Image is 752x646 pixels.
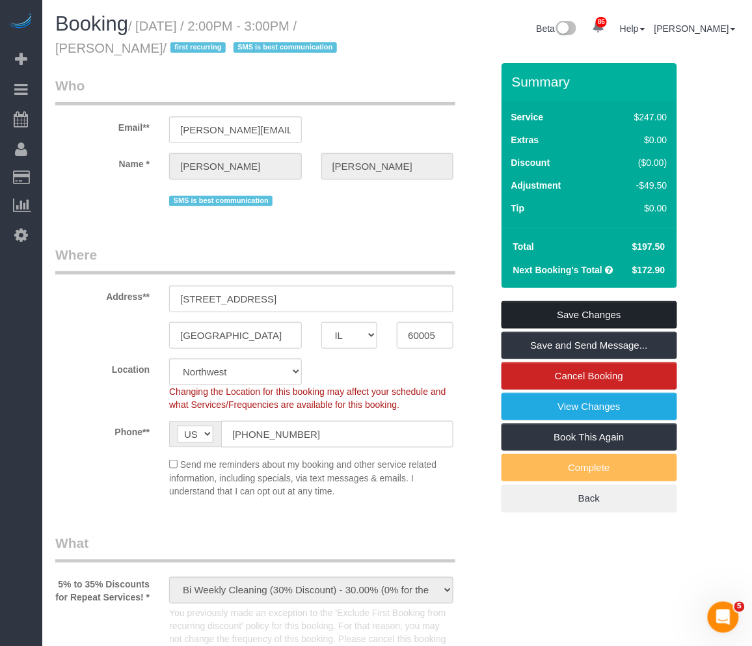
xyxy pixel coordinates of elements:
span: first recurring [170,42,226,53]
span: 86 [596,17,607,27]
img: Automaid Logo [8,13,34,31]
span: 5 [734,602,745,612]
label: Adjustment [511,179,561,192]
span: SMS is best communication [234,42,337,53]
span: $172.90 [632,265,665,275]
legend: What [55,533,455,563]
input: Last Name* [321,153,454,180]
span: Send me reminders about my booking and other service related information, including specials, via... [169,460,436,496]
label: Location [46,358,159,376]
label: Discount [511,156,550,169]
a: Save and Send Message... [502,332,677,359]
span: $197.50 [632,241,665,252]
span: Changing the Location for this booking may affect your schedule and what Services/Frequencies are... [169,386,446,410]
div: ($0.00) [607,156,667,169]
legend: Where [55,245,455,275]
a: View Changes [502,393,677,420]
img: New interface [555,21,576,38]
a: 86 [585,13,611,42]
span: Booking [55,12,128,35]
label: Extras [511,133,539,146]
span: SMS is best communication [169,196,273,206]
span: / [163,41,341,55]
div: $247.00 [607,111,667,124]
label: Tip [511,202,525,215]
div: $0.00 [607,202,667,215]
input: First Name** [169,153,302,180]
div: -$49.50 [607,179,667,192]
a: Help [620,23,645,34]
div: $0.00 [607,133,667,146]
h3: Summary [512,74,671,89]
label: Service [511,111,544,124]
label: Name * [46,153,159,170]
input: Zip Code** [397,322,453,349]
legend: Who [55,76,455,105]
a: Back [502,485,677,512]
strong: Next Booking's Total [513,265,603,275]
a: [PERSON_NAME] [654,23,736,34]
a: Cancel Booking [502,362,677,390]
a: Save Changes [502,301,677,329]
a: Beta [537,23,577,34]
a: Book This Again [502,424,677,451]
strong: Total [513,241,534,252]
iframe: Intercom live chat [708,602,739,633]
label: 5% to 35% Discounts for Repeat Services! * [46,574,159,604]
small: / [DATE] / 2:00PM - 3:00PM / [PERSON_NAME] [55,19,341,55]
